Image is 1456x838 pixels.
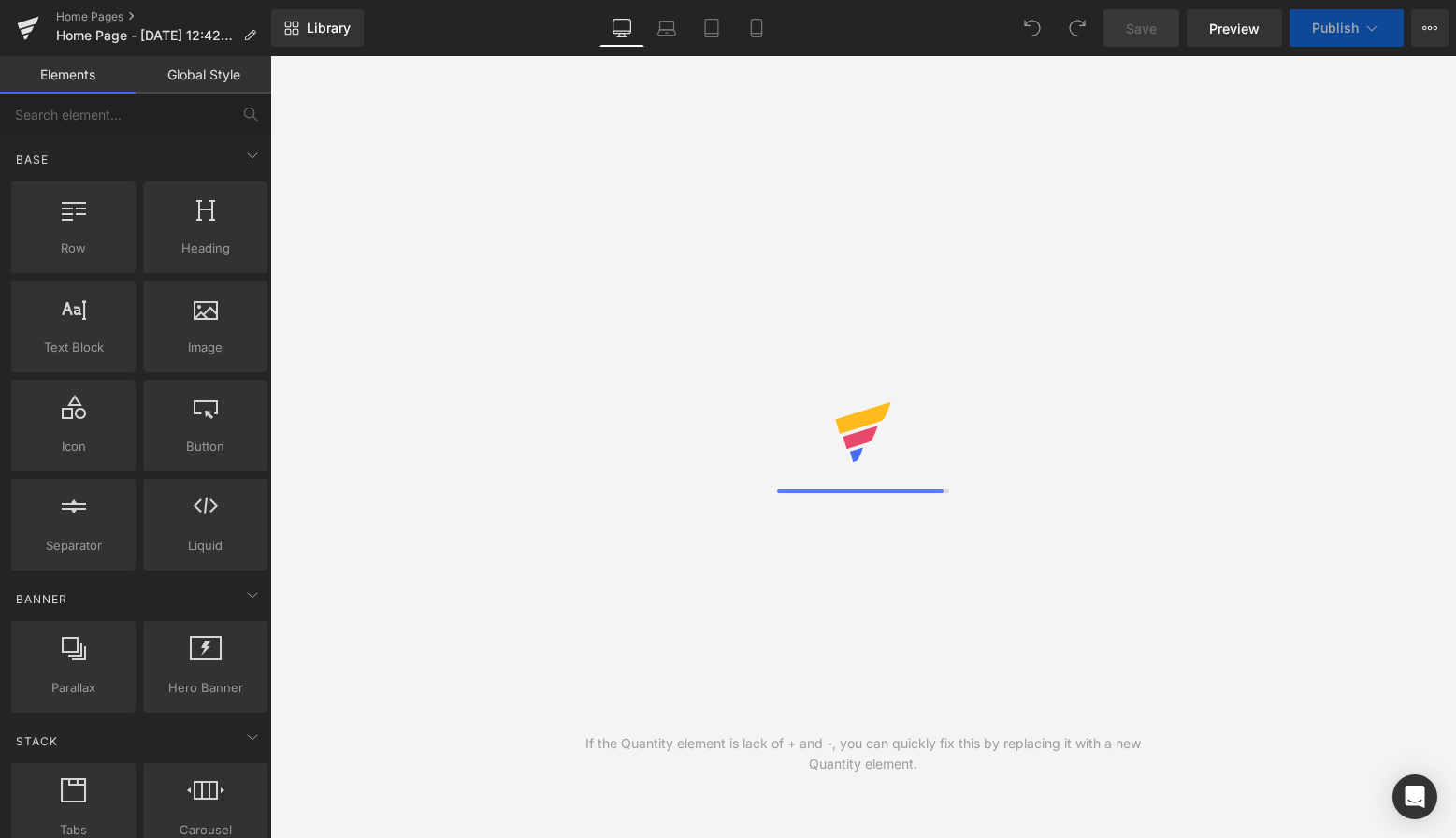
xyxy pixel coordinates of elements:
a: Preview [1187,9,1282,47]
a: Desktop [599,9,644,47]
a: Mobile [734,9,779,47]
span: Icon [17,437,130,456]
span: Row [17,238,130,258]
span: Text Block [17,338,130,357]
span: Home Page - [DATE] 12:42:58 [56,28,236,43]
span: Banner [14,590,69,608]
span: Heading [149,238,262,258]
span: Parallax [17,678,130,698]
div: Open Intercom Messenger [1392,774,1437,819]
div: If the Quantity element is lack of + and -, you can quickly fix this by replacing it with a new Q... [567,733,1160,774]
a: Home Pages [56,9,271,24]
span: Image [149,338,262,357]
button: Undo [1014,9,1051,47]
a: New Library [271,9,364,47]
span: Preview [1209,19,1260,38]
a: Global Style [136,56,271,94]
span: Publish [1312,21,1359,36]
span: Liquid [149,536,262,556]
button: More [1411,9,1449,47]
span: Stack [14,732,60,750]
a: Laptop [644,9,689,47]
span: Library [307,20,351,36]
span: Button [149,437,262,456]
span: Save [1126,19,1157,38]
button: Publish [1290,9,1404,47]
span: Hero Banner [149,678,262,698]
a: Tablet [689,9,734,47]
span: Base [14,151,50,168]
button: Redo [1059,9,1096,47]
span: Separator [17,536,130,556]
